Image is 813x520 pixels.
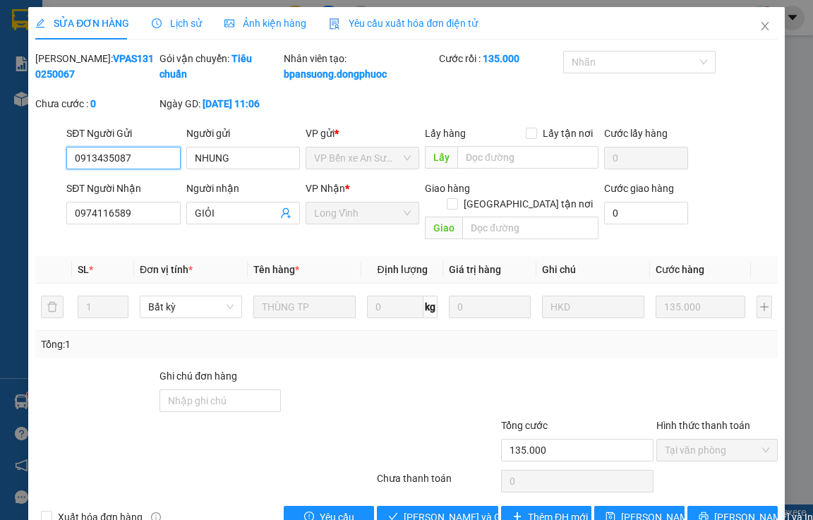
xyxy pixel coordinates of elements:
div: Ngày GD: [159,96,281,111]
span: kg [423,296,438,318]
div: Người nhận [186,181,300,196]
div: Nhân viên tạo: [284,51,436,82]
span: Đơn vị tính [140,264,193,275]
span: picture [224,18,234,28]
input: VD: Bàn, Ghế [253,296,356,318]
input: 0 [449,296,531,318]
span: Lịch sử [152,18,202,29]
div: [PERSON_NAME]: [35,51,157,82]
b: 0 [90,98,96,109]
img: icon [329,18,340,30]
button: delete [41,296,64,318]
div: SĐT Người Gửi [66,126,180,141]
span: Định lượng [377,264,427,275]
span: Tên hàng [253,264,299,275]
span: Cước hàng [656,264,704,275]
div: Gói vận chuyển: [159,51,281,82]
span: clock-circle [152,18,162,28]
span: VP Bến xe An Sương [314,147,411,169]
span: VP Nhận [306,183,345,194]
span: edit [35,18,45,28]
b: 135.000 [483,53,519,64]
div: Cước rồi : [439,51,560,66]
div: VP gửi [306,126,419,141]
input: Dọc đường [457,146,598,169]
span: SL [78,264,89,275]
input: Ghi chú đơn hàng [159,389,281,412]
span: Lấy hàng [425,128,466,139]
label: Hình thức thanh toán [656,420,750,431]
div: Chưa thanh toán [375,471,500,495]
div: Chưa cước : [35,96,157,111]
button: Close [745,7,785,47]
span: Giao [425,217,462,239]
span: SỬA ĐƠN HÀNG [35,18,129,29]
th: Ghi chú [536,256,650,284]
span: Bất kỳ [148,296,234,318]
input: Cước lấy hàng [604,147,688,169]
span: user-add [280,207,291,219]
span: [GEOGRAPHIC_DATA] tận nơi [458,196,598,212]
span: Giao hàng [425,183,470,194]
button: plus [757,296,772,318]
span: Tại văn phòng [665,440,769,461]
b: [DATE] 11:06 [203,98,260,109]
b: bpansuong.dongphuoc [284,68,387,80]
div: Tổng: 1 [41,337,315,352]
span: Giá trị hàng [449,264,501,275]
input: Dọc đường [462,217,598,239]
input: Cước giao hàng [604,202,688,224]
div: Người gửi [186,126,300,141]
span: close [759,20,771,32]
input: Ghi Chú [542,296,644,318]
label: Ghi chú đơn hàng [159,370,237,382]
label: Cước giao hàng [604,183,674,194]
span: Ảnh kiện hàng [224,18,306,29]
span: Lấy [425,146,457,169]
span: Lấy tận nơi [537,126,598,141]
span: Long Vĩnh [314,202,411,224]
input: 0 [656,296,745,318]
span: Tổng cước [501,420,548,431]
div: SĐT Người Nhận [66,181,180,196]
label: Cước lấy hàng [604,128,668,139]
span: Yêu cầu xuất hóa đơn điện tử [329,18,478,29]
